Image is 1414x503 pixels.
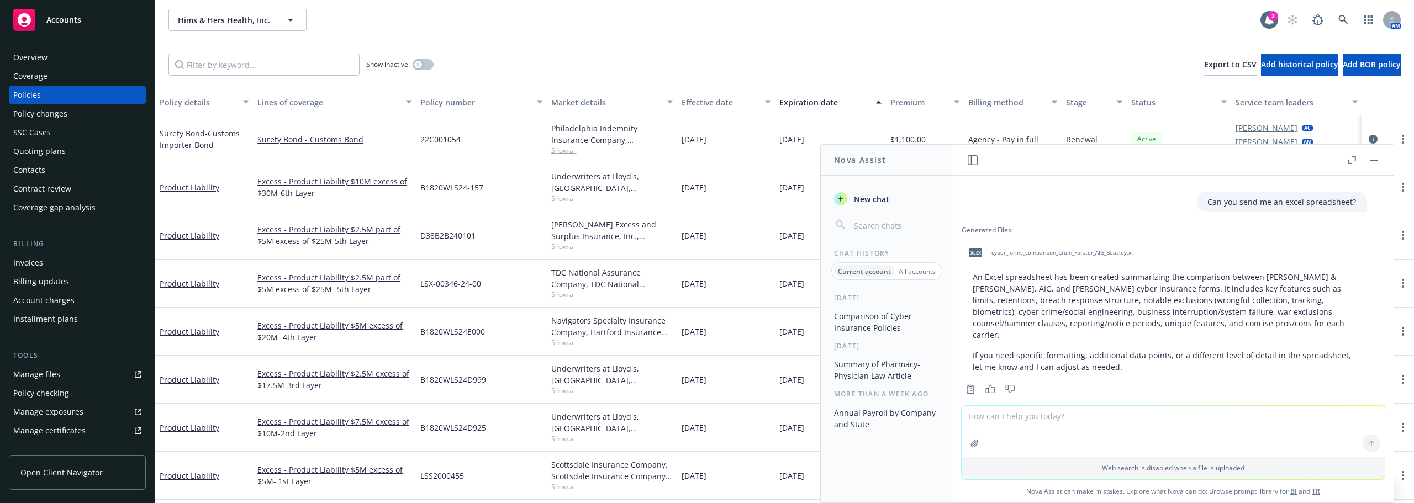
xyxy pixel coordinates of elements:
[957,480,1389,502] span: Nova Assist can make mistakes. Explore what Nova can do: Browse prompt library for and
[547,89,677,115] button: Market details
[1396,373,1410,386] a: more
[551,219,673,242] div: [PERSON_NAME] Excess and Surplus Insurance, Inc., [PERSON_NAME] Group, CRC Group
[1127,89,1231,115] button: Status
[1396,325,1410,338] a: more
[1062,89,1127,115] button: Stage
[420,326,485,337] span: B1820WLS24E000
[551,411,673,434] div: Underwriters at Lloyd's, [GEOGRAPHIC_DATA], [PERSON_NAME] of London, CRC Group
[682,182,706,193] span: [DATE]
[257,464,411,487] a: Excess - Product Liability $5M excess of $5M- 1st Layer
[551,338,673,347] span: Show all
[852,218,940,233] input: Search chats
[9,422,146,440] a: Manage certificates
[13,105,67,123] div: Policy changes
[9,199,146,216] a: Coverage gap analysis
[160,97,236,108] div: Policy details
[551,194,673,203] span: Show all
[420,422,486,433] span: B1820WLS24D925
[9,384,146,402] a: Policy checking
[1261,54,1338,76] button: Add historical policy
[1131,97,1215,108] div: Status
[964,89,1062,115] button: Billing method
[9,310,146,328] a: Installment plans
[160,326,219,337] a: Product Liability
[682,97,758,108] div: Effective date
[973,271,1356,341] p: An Excel spreadsheet has been created summarizing the comparison between [PERSON_NAME] & [PERSON_...
[1396,133,1410,146] a: more
[779,278,804,289] span: [DATE]
[1307,9,1329,31] a: Report a Bug
[257,416,411,439] a: Excess - Product Liability $7.5M excess of $10M-2nd Layer
[13,254,43,272] div: Invoices
[13,67,48,85] div: Coverage
[420,230,476,241] span: D38B2B240101
[1396,181,1410,194] a: more
[9,254,146,272] a: Invoices
[551,459,673,482] div: Scottsdale Insurance Company, Scottsdale Insurance Company (Nationwide), CRC Group
[13,292,75,309] div: Account charges
[551,434,673,443] span: Show all
[968,463,1378,473] p: Web search is disabled when a file is uploaded
[155,89,253,115] button: Policy details
[682,470,706,481] span: [DATE]
[830,404,944,433] button: Annual Payroll by Company and State
[257,224,411,247] a: Excess - Product Liability $2.5M part of $5M excess of $25M-5th Layer
[1343,59,1401,70] span: Add BOR policy
[420,182,483,193] span: B1820WLS24-157
[257,368,411,391] a: Excess - Product Liability $2.5M excess of $17.5M-3rd Layer
[1066,134,1098,145] span: Renewal
[968,97,1045,108] div: Billing method
[1396,469,1410,482] a: more
[775,89,886,115] button: Expiration date
[13,180,71,198] div: Contract review
[9,86,146,104] a: Policies
[1358,9,1380,31] a: Switch app
[973,350,1356,373] p: If you need specific formatting, additional data points, or a different level of detail in the sp...
[886,89,964,115] button: Premium
[779,97,869,108] div: Expiration date
[257,134,411,145] a: Surety Bond - Customs Bond
[9,142,146,160] a: Quoting plans
[9,366,146,383] a: Manage files
[257,176,411,199] a: Excess - Product Liability $10M excess of $30M-6th Layer
[779,230,804,241] span: [DATE]
[1281,9,1304,31] a: Start snowing
[420,134,461,145] span: 22C001054
[9,105,146,123] a: Policy changes
[779,374,804,385] span: [DATE]
[551,97,661,108] div: Market details
[9,124,146,141] a: SSC Cases
[160,128,240,150] a: Surety Bond
[991,249,1136,256] span: cyber_forms_comparison_Crum_Forster_AIG_Beazley.xlsx
[682,134,706,145] span: [DATE]
[677,89,775,115] button: Effective date
[13,273,69,290] div: Billing updates
[890,97,948,108] div: Premium
[366,60,408,69] span: Show inactive
[1236,97,1345,108] div: Service team leaders
[1236,136,1297,147] a: [PERSON_NAME]
[160,230,219,241] a: Product Liability
[1236,122,1297,134] a: [PERSON_NAME]
[551,171,673,194] div: Underwriters at Lloyd's, [GEOGRAPHIC_DATA], [PERSON_NAME] of London, CRC Group
[9,67,146,85] a: Coverage
[13,49,48,66] div: Overview
[1204,54,1257,76] button: Export to CSV
[13,142,66,160] div: Quoting plans
[13,366,60,383] div: Manage files
[1396,229,1410,242] a: more
[1343,54,1401,76] button: Add BOR policy
[160,182,219,193] a: Product Liability
[13,124,51,141] div: SSC Cases
[834,154,886,166] h1: Nova Assist
[1396,421,1410,434] a: more
[420,278,481,289] span: LSX-00346-24-00
[9,239,146,250] div: Billing
[852,193,889,205] span: New chat
[965,384,975,394] svg: Copy to clipboard
[160,470,219,481] a: Product Liability
[551,290,673,299] span: Show all
[779,326,804,337] span: [DATE]
[838,267,891,276] p: Current account
[1312,486,1320,496] a: TR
